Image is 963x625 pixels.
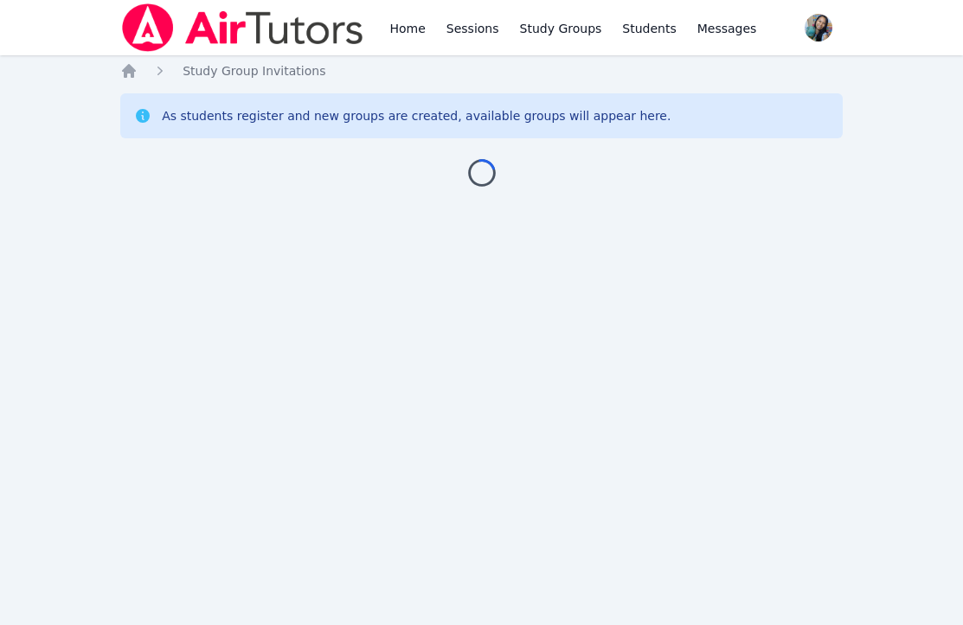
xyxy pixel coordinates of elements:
nav: Breadcrumb [120,62,843,80]
div: As students register and new groups are created, available groups will appear here. [162,107,671,124]
img: Air Tutors [120,3,365,52]
span: Messages [697,20,757,37]
a: Study Group Invitations [183,62,325,80]
span: Study Group Invitations [183,64,325,78]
